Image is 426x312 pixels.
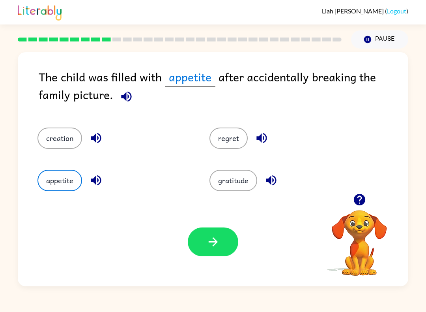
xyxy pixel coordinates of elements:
[387,7,406,15] a: Logout
[320,198,399,277] video: Your browser must support playing .mp4 files to use Literably. Please try using another browser.
[18,3,62,21] img: Literably
[322,7,385,15] span: Liah [PERSON_NAME]
[37,128,82,149] button: creation
[209,128,248,149] button: regret
[322,7,408,15] div: ( )
[37,170,82,191] button: appetite
[351,30,408,49] button: Pause
[39,68,408,112] div: The child was filled with after accidentally breaking the family picture.
[209,170,257,191] button: gratitude
[165,68,215,86] span: appetite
